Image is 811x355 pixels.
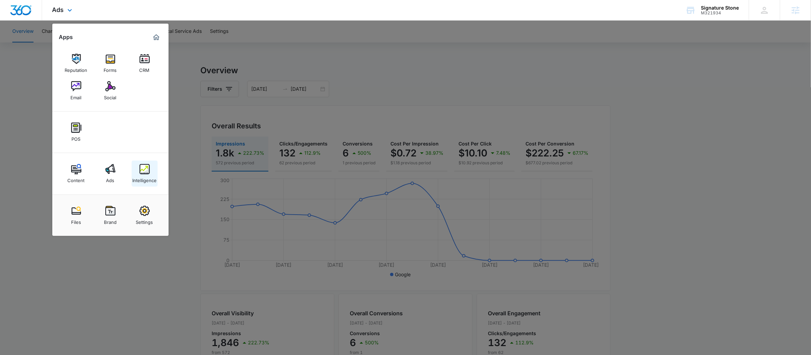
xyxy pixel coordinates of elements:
[97,161,123,187] a: Ads
[52,6,64,13] span: Ads
[139,64,150,73] div: CRM
[63,78,89,104] a: Email
[68,174,85,183] div: Content
[136,216,153,225] div: Settings
[97,50,123,76] a: Forms
[701,5,739,11] div: account name
[151,32,162,43] a: Marketing 360® Dashboard
[63,119,89,145] a: POS
[63,202,89,228] a: Files
[63,50,89,76] a: Reputation
[97,78,123,104] a: Social
[71,216,81,225] div: Files
[71,91,82,100] div: Email
[132,202,158,228] a: Settings
[72,133,81,142] div: POS
[132,161,158,187] a: Intelligence
[104,91,117,100] div: Social
[132,50,158,76] a: CRM
[104,64,117,73] div: Forms
[104,216,117,225] div: Brand
[65,64,88,73] div: Reputation
[701,11,739,15] div: account id
[59,34,73,40] h2: Apps
[97,202,123,228] a: Brand
[63,161,89,187] a: Content
[106,174,115,183] div: Ads
[132,174,157,183] div: Intelligence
